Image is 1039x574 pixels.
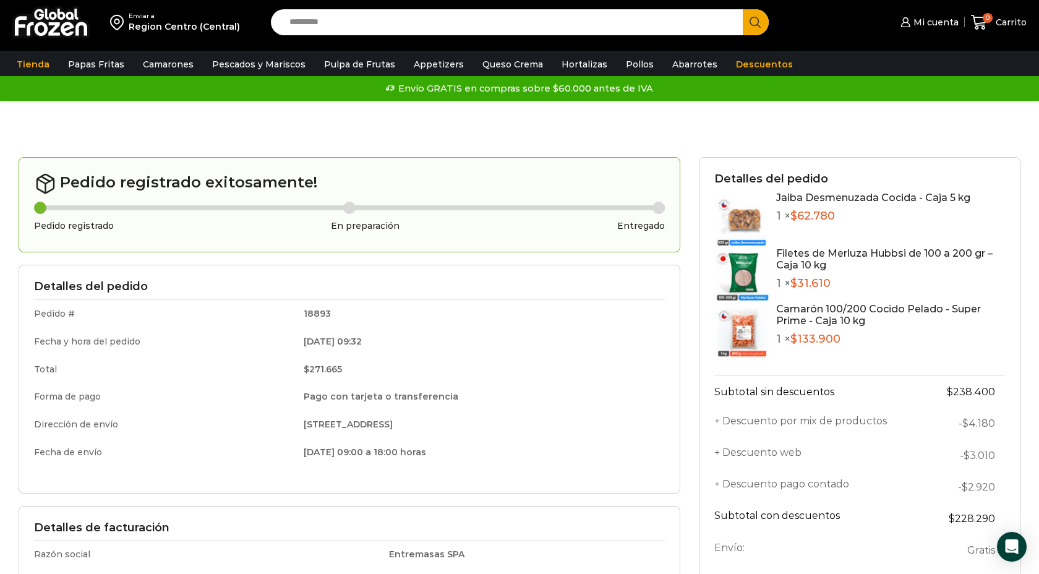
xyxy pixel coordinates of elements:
[776,247,993,271] a: Filetes de Merluza Hubbsi de 100 a 200 gr – Caja 10 kg
[714,440,925,471] th: + Descuento web
[964,450,970,461] span: $
[34,173,665,195] h2: Pedido registrado exitosamente!
[408,53,470,76] a: Appetizers
[714,471,925,503] th: + Descuento pago contado
[971,8,1027,37] a: 0 Carrito
[714,376,925,408] th: Subtotal sin descuentos
[925,440,1005,471] td: -
[34,521,665,535] h3: Detalles de facturación
[714,534,925,566] th: Envío:
[331,221,400,231] h3: En preparación
[34,439,295,464] td: Fecha de envío
[925,471,1005,503] td: -
[947,386,995,398] bdi: 238.400
[62,53,130,76] a: Papas Fritas
[962,481,968,493] span: $
[206,53,312,76] a: Pescados y Mariscos
[776,333,1005,346] p: 1 ×
[790,332,797,346] span: $
[34,356,295,383] td: Total
[776,210,970,223] p: 1 ×
[962,418,995,429] bdi: 4.180
[666,53,724,76] a: Abarrotes
[983,13,993,23] span: 0
[962,481,995,493] bdi: 2.920
[790,209,797,223] span: $
[295,439,665,464] td: [DATE] 09:00 a 18:00 horas
[925,534,1005,566] td: Gratis
[947,386,953,398] span: $
[949,513,955,525] span: $
[790,276,797,290] span: $
[790,332,840,346] bdi: 133.900
[304,364,309,375] span: $
[129,20,240,33] div: Region Centro (Central)
[137,53,200,76] a: Camarones
[790,209,835,223] bdi: 62.780
[34,300,295,328] td: Pedido #
[962,418,968,429] span: $
[617,221,665,231] h3: Entregado
[34,328,295,356] td: Fecha y hora del pedido
[910,16,959,28] span: Mi cuenta
[714,173,1005,186] h3: Detalles del pedido
[380,541,665,568] td: Entremasas SPA
[295,328,665,356] td: [DATE] 09:32
[11,53,56,76] a: Tienda
[34,221,114,231] h3: Pedido registrado
[34,383,295,411] td: Forma de pago
[555,53,614,76] a: Hortalizas
[714,408,925,439] th: + Descuento por mix de productos
[304,364,342,375] bdi: 271.665
[620,53,660,76] a: Pollos
[34,280,665,294] h3: Detalles del pedido
[776,277,1005,291] p: 1 ×
[743,9,769,35] button: Search button
[295,300,665,328] td: 18893
[295,411,665,439] td: [STREET_ADDRESS]
[964,450,995,461] bdi: 3.010
[34,411,295,439] td: Dirección de envío
[110,12,129,33] img: address-field-icon.svg
[318,53,401,76] a: Pulpa de Frutas
[997,532,1027,562] div: Open Intercom Messenger
[730,53,799,76] a: Descuentos
[295,383,665,411] td: Pago con tarjeta o transferencia
[129,12,240,20] div: Enviar a
[34,541,380,568] td: Razón social
[776,303,981,327] a: Camarón 100/200 Cocido Pelado - Super Prime - Caja 10 kg
[714,503,925,534] th: Subtotal con descuentos
[476,53,549,76] a: Queso Crema
[897,10,958,35] a: Mi cuenta
[776,192,970,203] a: Jaiba Desmenuzada Cocida - Caja 5 kg
[790,276,831,290] bdi: 31.610
[949,513,995,525] bdi: 228.290
[993,16,1027,28] span: Carrito
[925,408,1005,439] td: -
